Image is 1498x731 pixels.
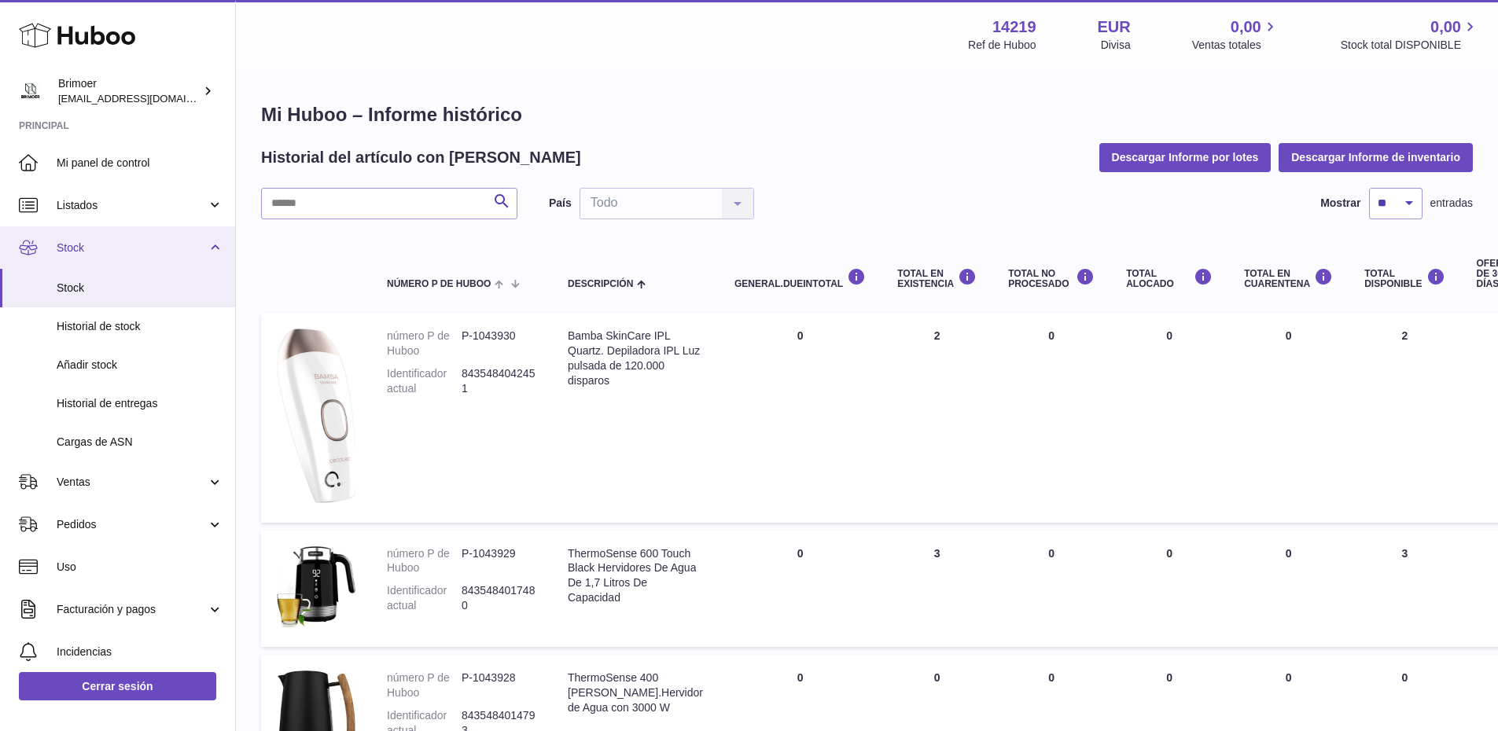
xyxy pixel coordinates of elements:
[261,147,581,168] h2: Historial del artículo con [PERSON_NAME]
[57,560,223,575] span: Uso
[882,313,992,522] td: 2
[462,329,536,358] dd: P-1043930
[549,196,572,211] label: País
[1349,531,1460,648] td: 3
[1349,313,1460,522] td: 2
[1008,268,1095,289] div: Total NO PROCESADO
[1192,17,1279,53] a: 0,00 Ventas totales
[1279,143,1473,171] button: Descargar Informe de inventario
[1110,531,1228,648] td: 0
[1286,329,1292,342] span: 0
[1098,17,1131,38] strong: EUR
[1286,671,1292,684] span: 0
[57,358,223,373] span: Añadir stock
[277,546,355,628] img: product image
[1341,38,1479,53] span: Stock total DISPONIBLE
[1110,313,1228,522] td: 0
[992,17,1036,38] strong: 14219
[261,102,1473,127] h1: Mi Huboo – Informe histórico
[462,366,536,396] dd: 8435484042451
[387,583,462,613] dt: Identificador actual
[57,156,223,171] span: Mi panel de control
[568,546,703,606] div: ThermoSense 600 Touch Black Hervidores De Agua De 1,7 Litros De Capacidad
[1192,38,1279,53] span: Ventas totales
[58,76,200,106] div: Brimoer
[57,396,223,411] span: Historial de entregas
[992,531,1110,648] td: 0
[462,546,536,576] dd: P-1043929
[568,670,703,715] div: ThermoSense 400 [PERSON_NAME].Hervidor de Agua con 3000 W
[1364,268,1445,289] div: Total DISPONIBLE
[1101,38,1131,53] div: Divisa
[1430,196,1473,211] span: entradas
[1244,268,1333,289] div: Total en CUARENTENA
[882,531,992,648] td: 3
[19,672,216,700] a: Cerrar sesión
[58,92,231,105] span: [EMAIL_ADDRESS][DOMAIN_NAME]
[57,198,207,213] span: Listados
[387,279,491,289] span: número P de Huboo
[387,546,462,576] dt: número P de Huboo
[57,517,207,532] span: Pedidos
[897,268,977,289] div: Total en EXISTENCIA
[968,38,1036,53] div: Ref de Huboo
[1231,17,1261,38] span: 0,00
[462,670,536,700] dd: P-1043928
[387,329,462,358] dt: número P de Huboo
[1430,17,1461,38] span: 0,00
[462,583,536,613] dd: 8435484017480
[1126,268,1213,289] div: Total ALOCADO
[57,319,223,334] span: Historial de stock
[1320,196,1360,211] label: Mostrar
[387,366,462,396] dt: Identificador actual
[1286,547,1292,560] span: 0
[19,79,42,103] img: oroses@renuevo.es
[57,645,223,659] span: Incidencias
[387,670,462,700] dt: número P de Huboo
[719,313,882,522] td: 0
[1341,17,1479,53] a: 0,00 Stock total DISPONIBLE
[277,329,355,503] img: product image
[992,313,1110,522] td: 0
[734,268,866,289] div: general.dueInTotal
[57,475,207,490] span: Ventas
[57,281,223,296] span: Stock
[1099,143,1272,171] button: Descargar Informe por lotes
[57,602,207,617] span: Facturación y pagos
[57,435,223,450] span: Cargas de ASN
[57,241,207,255] span: Stock
[719,531,882,648] td: 0
[568,279,633,289] span: Descripción
[568,329,703,388] div: Bamba SkinCare IPL Quartz. Depiladora IPL Luz pulsada de 120.000 disparos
